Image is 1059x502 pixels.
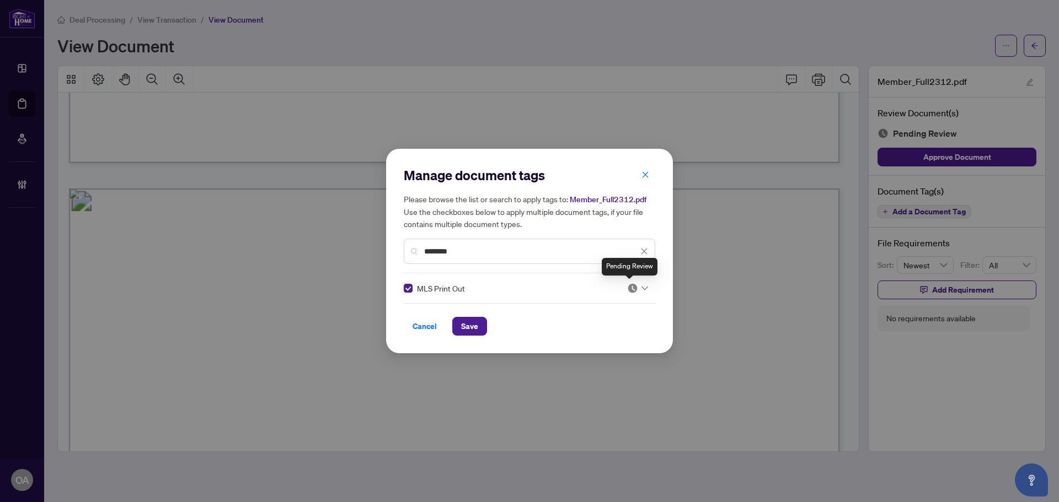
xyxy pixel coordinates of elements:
span: Pending Review [627,283,648,294]
button: Open asap [1015,463,1048,496]
div: Pending Review [602,258,657,276]
span: close [641,171,649,179]
span: MLS Print Out [417,282,465,294]
span: close [640,247,648,255]
button: Save [452,317,487,336]
h5: Please browse the list or search to apply tags to: Use the checkboxes below to apply multiple doc... [404,193,655,230]
span: Member_Full2312.pdf [570,195,646,204]
span: Save [461,317,478,335]
span: Cancel [413,317,437,335]
h2: Manage document tags [404,166,655,184]
img: status [627,283,638,294]
button: Cancel [404,317,446,336]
